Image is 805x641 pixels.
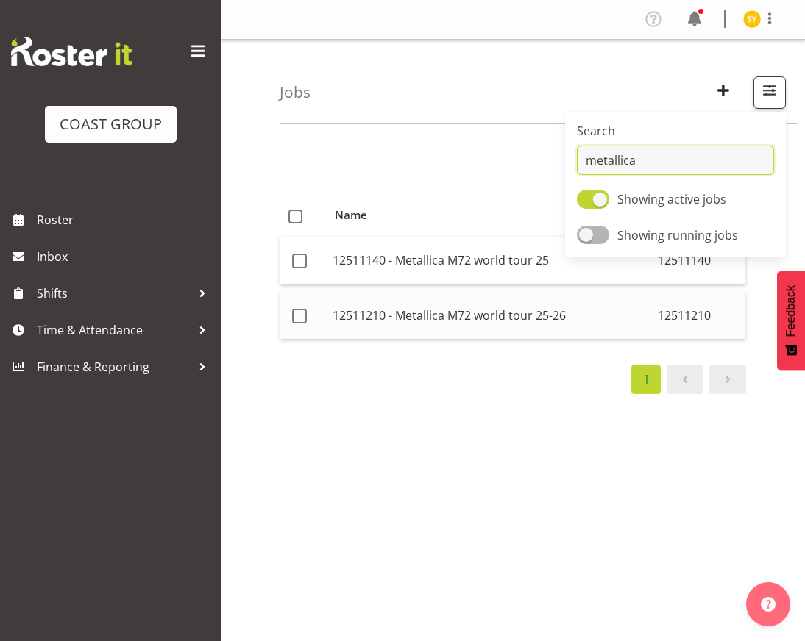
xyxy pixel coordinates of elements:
[708,76,739,109] button: Create New Job
[577,122,774,140] label: Search
[761,597,776,612] img: help-xxl-2.png
[37,246,213,268] span: Inbox
[37,356,191,378] span: Finance & Reporting
[327,292,652,339] td: 12511210 - Metallica M72 world tour 25-26
[784,285,798,337] span: Feedback
[652,237,745,284] td: 12511140
[280,84,311,101] h4: Jobs
[11,37,132,66] img: Rosterit website logo
[652,292,745,339] td: 12511210
[743,10,761,28] img: seon-young-belding8911.jpg
[37,282,191,304] span: Shifts
[617,227,738,243] span: Showing running jobs
[777,271,805,370] button: Feedback - Show survey
[577,146,774,175] input: Search by name/code/number
[617,191,726,207] span: Showing active jobs
[37,209,213,231] span: Roster
[753,76,786,109] button: Filter Jobs
[327,237,652,284] td: 12511140 - Metallica M72 world tour 25
[60,113,162,135] div: COAST GROUP
[37,319,191,341] span: Time & Attendance
[335,207,367,223] span: Name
